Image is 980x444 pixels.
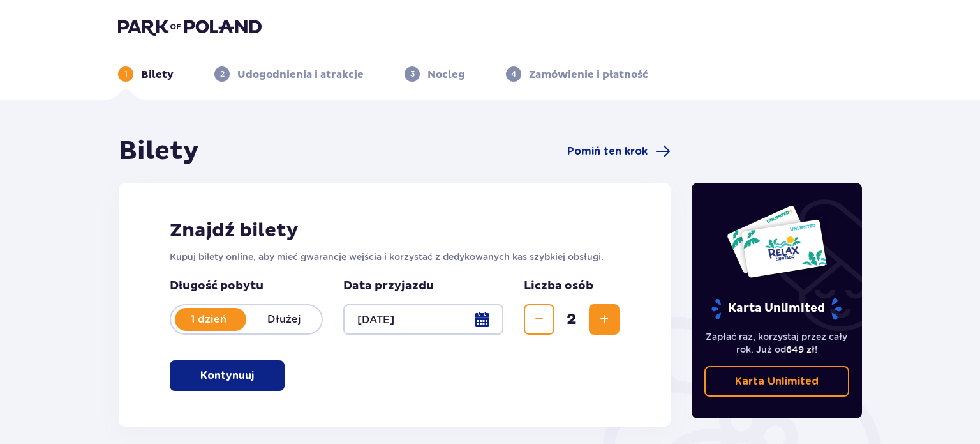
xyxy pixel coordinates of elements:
button: Zwiększ [589,304,620,335]
span: Pomiń ten krok [567,144,648,158]
p: Zapłać raz, korzystaj przez cały rok. Już od ! [704,330,850,356]
button: Kontynuuj [170,360,285,391]
p: 3 [410,68,415,80]
p: Długość pobytu [170,279,323,294]
p: Data przyjazdu [343,279,434,294]
button: Zmniejsz [524,304,554,335]
p: 4 [511,68,516,80]
p: Dłużej [246,312,322,326]
p: 1 dzień [171,312,246,326]
p: 2 [220,68,225,80]
p: Kontynuuj [200,369,254,383]
div: 4Zamówienie i płatność [506,66,648,82]
a: Pomiń ten krok [567,144,671,159]
h2: Znajdź bilety [170,218,620,243]
img: Dwie karty całoroczne do Suntago z napisem 'UNLIMITED RELAX', na białym tle z tropikalnymi liśćmi... [726,204,828,279]
p: Karta Unlimited [710,298,843,320]
a: Karta Unlimited [704,366,850,397]
div: 3Nocleg [405,66,465,82]
p: Udogodnienia i atrakcje [237,68,364,82]
h1: Bilety [119,135,199,167]
div: 2Udogodnienia i atrakcje [214,66,364,82]
span: 2 [557,310,586,329]
div: 1Bilety [118,66,174,82]
img: Park of Poland logo [118,18,262,36]
p: Kupuj bilety online, aby mieć gwarancję wejścia i korzystać z dedykowanych kas szybkiej obsługi. [170,250,620,263]
p: 1 [124,68,128,80]
p: Liczba osób [524,279,593,294]
p: Nocleg [427,68,465,82]
p: Zamówienie i płatność [529,68,648,82]
p: Bilety [141,68,174,82]
span: 649 zł [786,344,815,355]
p: Karta Unlimited [735,374,819,388]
